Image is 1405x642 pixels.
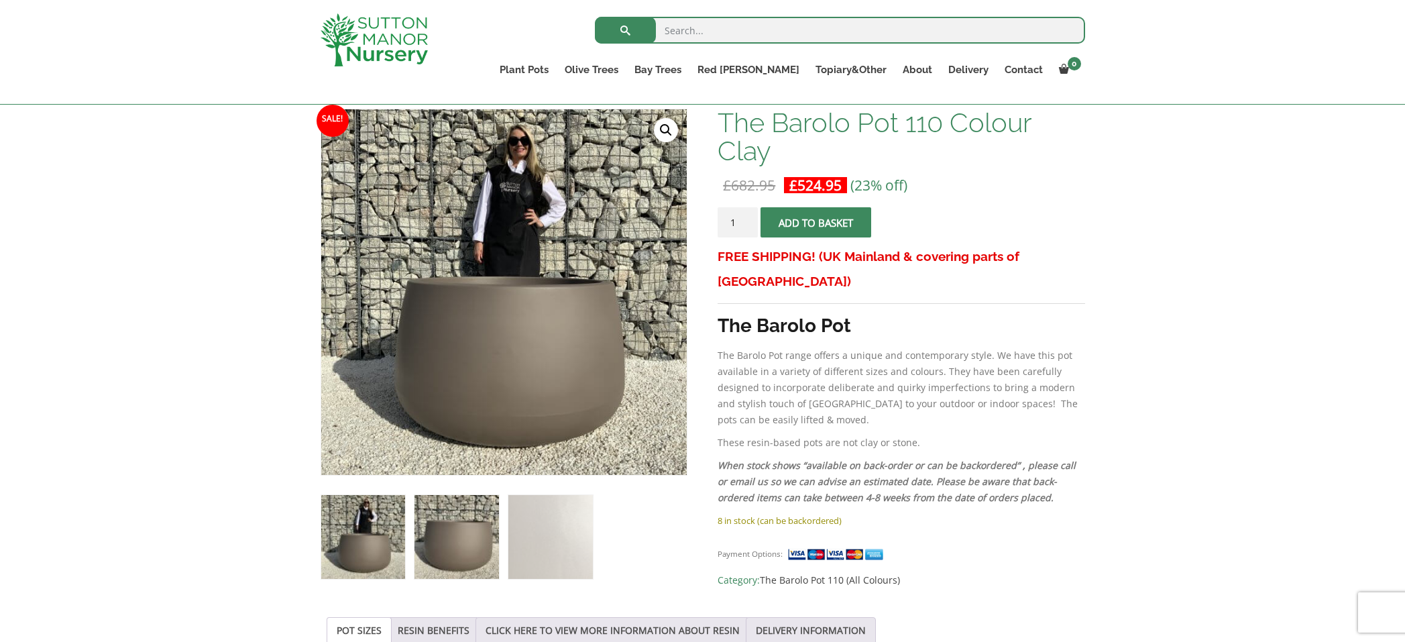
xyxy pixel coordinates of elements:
[689,60,807,79] a: Red [PERSON_NAME]
[414,495,498,579] img: The Barolo Pot 110 Colour Clay - Image 2
[787,547,888,561] img: payment supported
[654,118,678,142] a: View full-screen image gallery
[508,495,592,579] img: The Barolo Pot 110 Colour Clay - Image 3
[940,60,997,79] a: Delivery
[723,176,775,195] bdi: 682.95
[807,60,895,79] a: Topiary&Other
[718,459,1076,504] em: When stock shows “available on back-order or can be backordered” , please call or email us so we ...
[718,315,851,337] strong: The Barolo Pot
[557,60,626,79] a: Olive Trees
[595,17,1085,44] input: Search...
[1051,60,1085,79] a: 0
[789,176,797,195] span: £
[321,13,428,66] img: logo
[317,105,349,137] span: Sale!
[1068,57,1081,70] span: 0
[761,207,871,237] button: Add to basket
[895,60,940,79] a: About
[760,574,900,586] a: The Barolo Pot 110 (All Colours)
[492,60,557,79] a: Plant Pots
[997,60,1051,79] a: Contact
[718,109,1084,165] h1: The Barolo Pot 110 Colour Clay
[718,207,758,237] input: Product quantity
[789,176,842,195] bdi: 524.95
[723,176,731,195] span: £
[718,513,1084,529] p: 8 in stock (can be backordered)
[850,176,907,195] span: (23% off)
[626,60,689,79] a: Bay Trees
[718,347,1084,428] p: The Barolo Pot range offers a unique and contemporary style. We have this pot available in a vari...
[718,549,783,559] small: Payment Options:
[718,572,1084,588] span: Category:
[321,495,405,579] img: The Barolo Pot 110 Colour Clay
[718,435,1084,451] p: These resin-based pots are not clay or stone.
[718,244,1084,294] h3: FREE SHIPPING! (UK Mainland & covering parts of [GEOGRAPHIC_DATA])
